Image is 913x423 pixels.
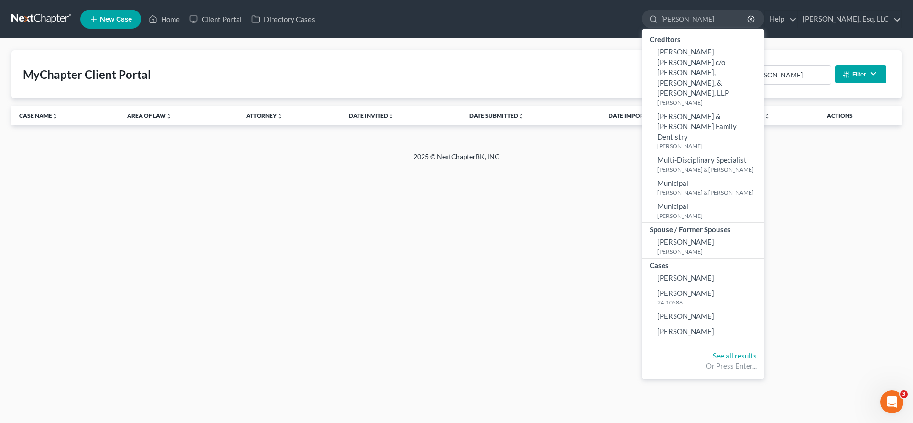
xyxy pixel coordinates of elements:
a: Area of Lawunfold_more [127,112,172,119]
small: [PERSON_NAME] [657,212,762,220]
a: [PERSON_NAME] [PERSON_NAME] c/o [PERSON_NAME], [PERSON_NAME], & [PERSON_NAME], LLP[PERSON_NAME] [642,44,764,108]
a: Client Portal [185,11,247,28]
span: [PERSON_NAME] [657,238,714,246]
a: [PERSON_NAME] [642,271,764,285]
span: [PERSON_NAME] [657,273,714,282]
div: Cases [642,259,764,271]
span: 3 [900,390,908,398]
div: Spouse / Former Spouses [642,223,764,235]
a: Municipal[PERSON_NAME] [642,199,764,222]
span: [PERSON_NAME] [657,327,714,336]
small: [PERSON_NAME] [657,248,762,256]
div: 2025 © NextChapterBK, INC [184,152,729,169]
span: Municipal [657,179,688,187]
i: unfold_more [518,113,524,119]
small: 24-10586 [657,298,762,306]
a: [PERSON_NAME] [642,324,764,339]
span: Multi-Disciplinary Specialist [657,155,747,164]
i: unfold_more [388,113,394,119]
i: unfold_more [764,113,770,119]
a: Case Nameunfold_more [19,112,58,119]
span: New Case [100,16,132,23]
small: [PERSON_NAME] & [PERSON_NAME] [657,188,762,196]
a: Help [765,11,797,28]
a: [PERSON_NAME][PERSON_NAME] [642,235,764,258]
div: MyChapter Client Portal [23,67,151,82]
a: Directory Cases [247,11,320,28]
i: unfold_more [166,113,172,119]
i: unfold_more [52,113,58,119]
iframe: Intercom live chat [880,390,903,413]
a: Date Importedunfold_more [609,112,661,119]
a: Home [144,11,185,28]
span: [PERSON_NAME] & [PERSON_NAME] Family Dentistry [657,112,737,141]
small: [PERSON_NAME] & [PERSON_NAME] [657,165,762,174]
span: [PERSON_NAME] [657,312,714,320]
a: Attorneyunfold_more [246,112,283,119]
span: [PERSON_NAME] [PERSON_NAME] c/o [PERSON_NAME], [PERSON_NAME], & [PERSON_NAME], LLP [657,47,729,97]
input: Search... [746,66,831,84]
a: Date Submittedunfold_more [469,112,524,119]
span: [PERSON_NAME] [657,289,714,297]
span: Municipal [657,202,688,210]
small: [PERSON_NAME] [657,142,762,150]
a: [PERSON_NAME], Esq. LLC [798,11,901,28]
a: Municipal[PERSON_NAME] & [PERSON_NAME] [642,176,764,199]
input: Search by name... [661,10,749,28]
div: Creditors [642,33,764,44]
small: [PERSON_NAME] [657,98,762,107]
a: [PERSON_NAME] [642,309,764,324]
a: [PERSON_NAME]24-10586 [642,286,764,309]
a: [PERSON_NAME] & [PERSON_NAME] Family Dentistry[PERSON_NAME] [642,109,764,152]
a: See all results [713,351,757,360]
a: Multi-Disciplinary Specialist[PERSON_NAME] & [PERSON_NAME] [642,152,764,176]
i: unfold_more [277,113,283,119]
div: Or Press Enter... [650,361,757,371]
button: Filter [835,65,886,83]
a: Date Invitedunfold_more [349,112,394,119]
th: Actions [819,106,902,125]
